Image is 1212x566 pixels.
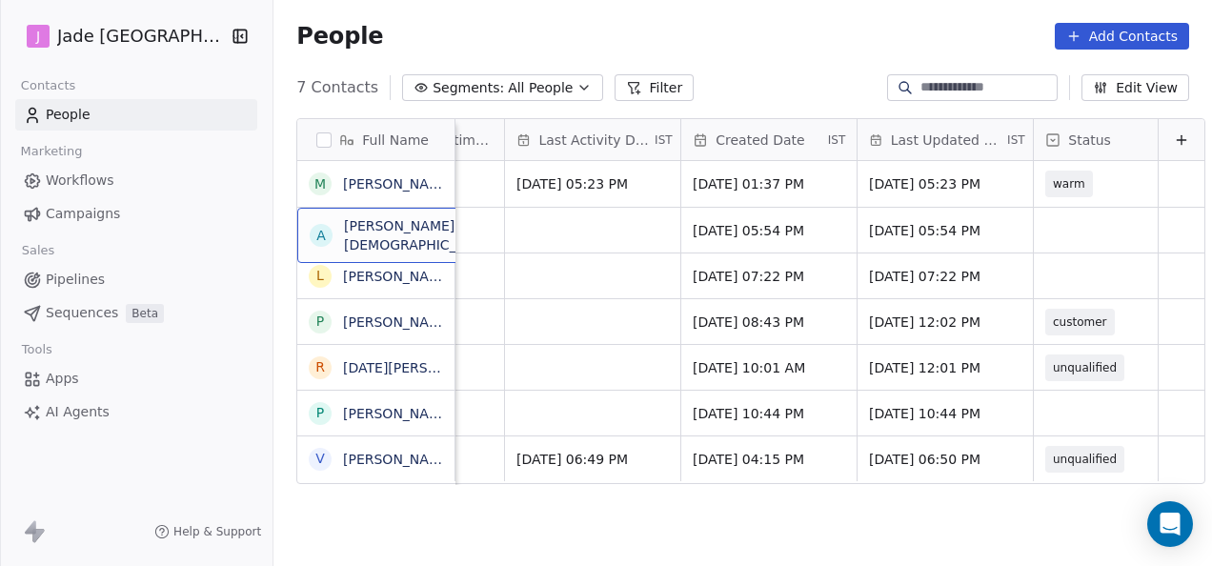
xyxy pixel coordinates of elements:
span: IST [1007,132,1025,148]
button: Add Contacts [1055,23,1189,50]
a: People [15,99,257,131]
span: J [36,27,40,46]
span: [DATE] 10:44 PM [869,404,1021,423]
span: [DATE] 06:49 PM [516,450,669,469]
button: Filter [615,74,694,101]
span: [DATE] 05:23 PM [869,174,1021,193]
span: People [46,105,91,125]
span: [DATE] 05:23 PM [516,174,669,193]
span: Last Updated Date [891,131,1003,150]
span: [DATE] 06:50 PM [869,450,1021,469]
button: Edit View [1081,74,1189,101]
span: [DATE] 05:54 PM [693,221,845,240]
a: SequencesBeta [15,297,257,329]
div: V [315,449,325,469]
span: Apps [46,369,79,389]
a: Workflows [15,165,257,196]
span: Status [1068,131,1111,150]
span: Help & Support [173,524,261,539]
span: Marketing [12,137,91,166]
span: Last Activity Date [538,131,651,150]
span: [DATE] 05:54 PM [869,221,1021,240]
span: warm [1053,174,1085,193]
a: Apps [15,363,257,394]
span: [DATE] 07:22 PM [869,267,1021,286]
a: Campaigns [15,198,257,230]
a: [DATE][PERSON_NAME] [343,360,499,375]
div: M [314,174,326,194]
span: People [296,22,383,51]
span: Sequences [46,303,118,323]
span: [DATE] 04:15 PM [693,450,845,469]
a: [PERSON_NAME] [343,452,454,467]
span: Workflows [46,171,114,191]
a: [PERSON_NAME] [343,406,454,421]
span: Created Date [716,131,804,150]
div: Status [1034,119,1158,160]
span: [DATE] 07:22 PM [693,267,845,286]
span: Campaigns [46,204,120,224]
span: unqualified [1053,358,1117,377]
div: P [316,403,324,423]
div: A [316,226,326,246]
span: AI Agents [46,402,110,422]
span: [DATE] 12:02 PM [869,313,1021,332]
span: [DATE] 12:01 PM [869,358,1021,377]
div: Full Name [297,119,454,160]
span: Segments: [433,78,504,98]
span: [DATE] 08:43 PM [693,313,845,332]
button: JJade [GEOGRAPHIC_DATA] [23,20,216,52]
div: R [315,357,325,377]
span: IST [655,132,673,148]
span: [DATE] 01:37 PM [693,174,845,193]
div: Open Intercom Messenger [1147,501,1193,547]
a: [PERSON_NAME] [343,176,454,192]
a: [PERSON_NAME][DEMOGRAPHIC_DATA] [344,218,495,253]
span: IST [828,132,846,148]
a: AI Agents [15,396,257,428]
span: Full Name [362,131,429,150]
a: [PERSON_NAME] [343,314,454,330]
div: L [316,266,324,286]
span: Pipelines [46,270,105,290]
span: [DATE] 10:44 PM [693,404,845,423]
div: Created DateIST [681,119,857,160]
span: customer [1053,313,1107,332]
span: Beta [126,304,164,323]
a: [PERSON_NAME] [343,269,454,284]
span: Contacts [12,71,84,100]
div: Last Activity DateIST [505,119,680,160]
span: 7 Contacts [296,76,378,99]
a: Help & Support [154,524,261,539]
span: All People [508,78,573,98]
a: Pipelines [15,264,257,295]
div: Last Updated DateIST [858,119,1033,160]
div: P [316,312,324,332]
span: Sales [13,236,63,265]
span: Jade [GEOGRAPHIC_DATA] [57,24,225,49]
span: Tools [13,335,60,364]
span: [DATE] 10:01 AM [693,358,845,377]
span: unqualified [1053,450,1117,469]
